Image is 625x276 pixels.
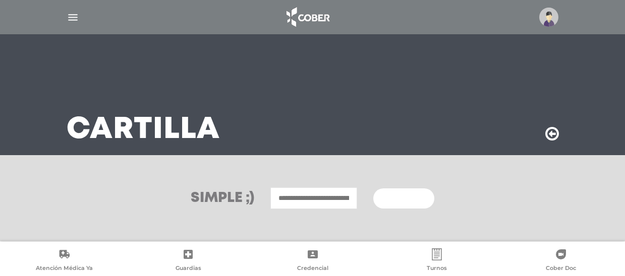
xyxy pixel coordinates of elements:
button: Buscar [373,188,434,209]
img: logo_cober_home-white.png [281,5,334,29]
h3: Cartilla [67,117,220,143]
a: Credencial [250,248,374,274]
span: Guardias [176,264,201,273]
a: Cober Doc [499,248,623,274]
a: Turnos [375,248,499,274]
h3: Simple ;) [191,191,254,205]
span: Turnos [427,264,447,273]
span: Cober Doc [546,264,576,273]
span: Atención Médica Ya [36,264,93,273]
img: profile-placeholder.svg [539,8,558,27]
img: Cober_menu-lines-white.svg [67,11,79,24]
a: Guardias [126,248,250,274]
a: Atención Médica Ya [2,248,126,274]
span: Buscar [385,195,415,202]
span: Credencial [297,264,328,273]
